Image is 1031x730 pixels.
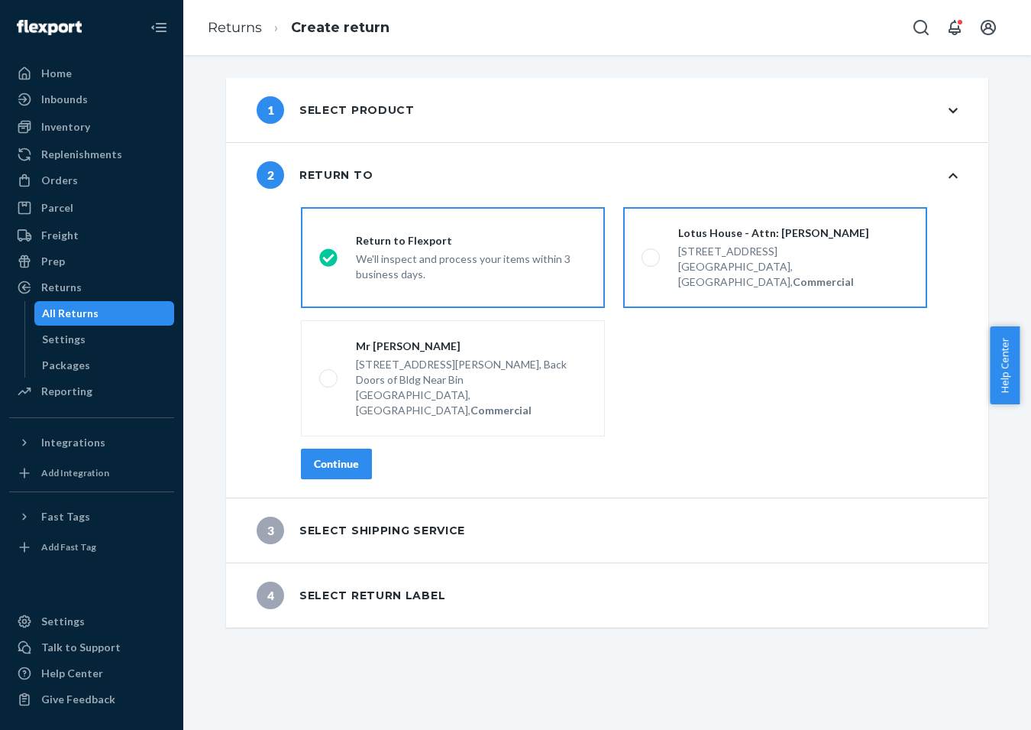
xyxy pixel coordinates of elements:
div: Inbounds [41,92,88,107]
div: Select product [257,96,415,124]
div: We'll inspect and process your items within 3 business days. [356,248,587,282]
div: Orders [41,173,78,188]
div: Return to [257,161,373,189]
a: Packages [34,353,175,378]
a: Add Fast Tag [9,535,174,560]
a: Settings [34,327,175,352]
a: All Returns [34,301,175,326]
span: 1 [257,96,284,124]
div: Reporting [41,384,92,399]
div: Fast Tags [41,509,90,524]
div: [STREET_ADDRESS][PERSON_NAME], Back Doors of Bldg Near Bin [356,357,587,388]
a: Reporting [9,379,174,404]
button: Open notifications [939,12,970,43]
a: Add Integration [9,461,174,485]
a: Settings [9,609,174,634]
a: Returns [9,275,174,300]
a: Inventory [9,115,174,139]
button: Open account menu [973,12,1004,43]
a: Parcel [9,196,174,220]
div: Talk to Support [41,640,121,655]
div: Select shipping service [257,517,465,544]
div: Continue [314,456,359,472]
div: Returns [41,280,82,295]
div: [GEOGRAPHIC_DATA], [GEOGRAPHIC_DATA], [356,388,587,418]
strong: Commercial [793,275,854,288]
div: Mr [PERSON_NAME] [356,339,587,354]
button: Fast Tags [9,505,174,529]
div: [STREET_ADDRESS] [678,244,909,259]
button: Close Navigation [144,12,174,43]
div: Prep [41,254,65,269]
div: Help Center [41,666,103,681]
div: Select return label [257,582,445,609]
a: Create return [291,19,389,36]
a: Help Center [9,661,174,686]
div: Add Integration [41,466,109,479]
div: Lotus House - Attn: [PERSON_NAME] [678,225,909,241]
div: Settings [42,332,86,347]
a: Home [9,61,174,86]
button: Open Search Box [906,12,936,43]
div: Replenishments [41,147,122,162]
div: Parcel [41,200,73,216]
strong: Commercial [470,404,532,417]
img: Flexport logo [17,20,82,35]
div: Freight [41,228,79,243]
a: Returns [208,19,262,36]
a: Prep [9,249,174,274]
div: All Returns [42,306,99,321]
div: Give Feedback [41,692,115,707]
div: Packages [42,358,90,373]
a: Talk to Support [9,635,174,660]
span: 3 [257,517,284,544]
button: Continue [301,449,372,479]
a: Freight [9,223,174,248]
button: Help Center [990,326,1020,404]
div: Inventory [41,119,90,135]
a: Replenishments [9,142,174,167]
a: Inbounds [9,87,174,112]
a: Orders [9,168,174,193]
div: Add Fast Tag [41,540,96,553]
button: Integrations [9,430,174,455]
div: [GEOGRAPHIC_DATA], [GEOGRAPHIC_DATA], [678,259,909,290]
button: Give Feedback [9,687,174,712]
span: 2 [257,161,284,189]
span: 4 [257,582,284,609]
ol: breadcrumbs [196,5,402,50]
div: Integrations [41,435,105,450]
div: Home [41,66,72,81]
div: Return to Flexport [356,233,587,248]
div: Settings [41,614,85,629]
